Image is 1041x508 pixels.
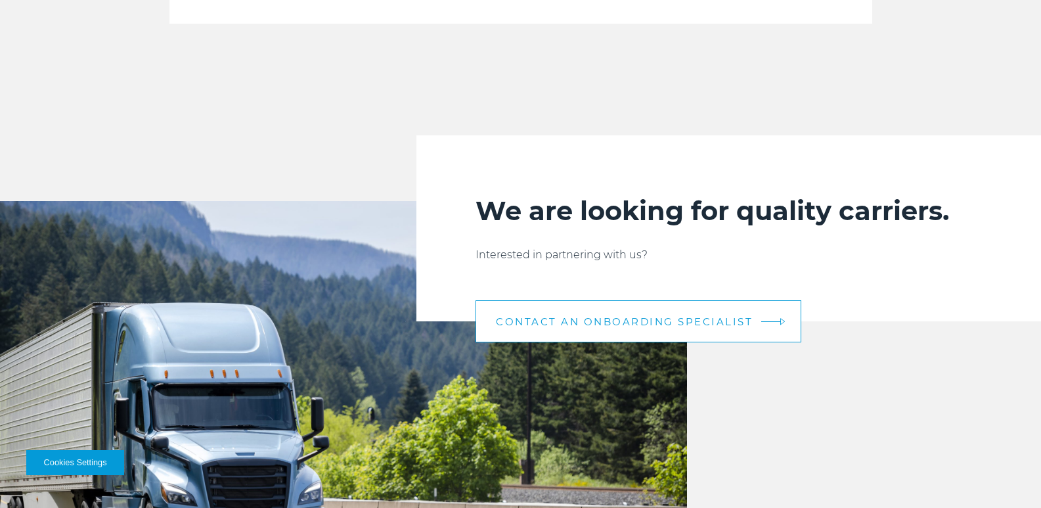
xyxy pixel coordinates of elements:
[476,300,801,342] a: CONTACT AN ONBOARDING SPECIALIST arrow arrow
[780,318,786,325] img: arrow
[26,450,124,475] button: Cookies Settings
[496,317,753,327] span: CONTACT AN ONBOARDING SPECIALIST
[975,445,1041,508] iframe: Chat Widget
[476,247,982,263] p: Interested in partnering with us?
[476,195,982,227] h2: We are looking for quality carriers.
